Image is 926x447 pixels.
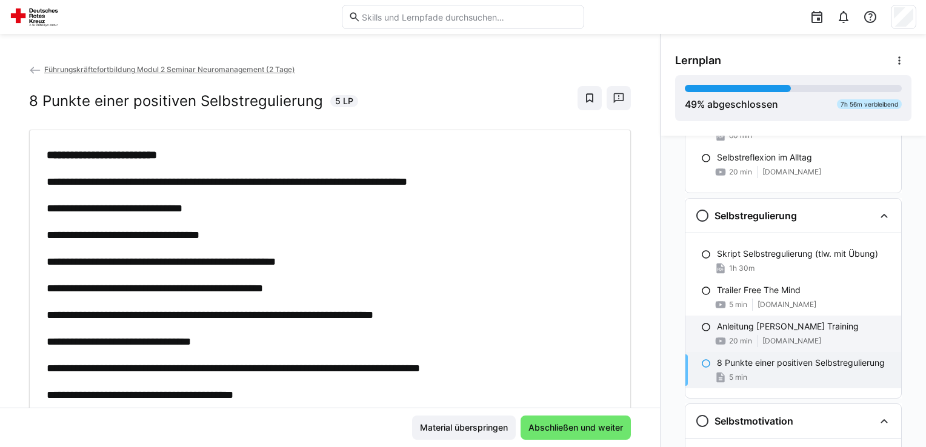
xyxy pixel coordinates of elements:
p: Skript Selbstregulierung (tlw. mit Übung) [717,248,878,260]
span: 49 [685,98,697,110]
span: 20 min [729,167,752,177]
p: Trailer Free The Mind [717,284,801,296]
span: [DOMAIN_NAME] [762,336,821,346]
span: 20 min [729,336,752,346]
div: % abgeschlossen [685,97,778,111]
span: Material überspringen [418,422,510,434]
span: Führungskräftefortbildung Modul 2 Seminar Neuromanagement (2 Tage) [44,65,295,74]
span: 5 LP [335,95,353,107]
div: 7h 56m verbleibend [837,99,902,109]
h3: Selbstregulierung [714,210,797,222]
input: Skills und Lernpfade durchsuchen… [361,12,578,22]
span: [DOMAIN_NAME] [762,167,821,177]
h2: 8 Punkte einer positiven Selbstregulierung [29,92,323,110]
a: Führungskräftefortbildung Modul 2 Seminar Neuromanagement (2 Tage) [29,65,295,74]
button: Material überspringen [412,416,516,440]
span: 1h 30m [729,263,754,273]
span: 5 min [729,300,747,310]
button: Abschließen und weiter [521,416,631,440]
p: Selbstreflexion im Alltag [717,151,812,164]
h3: Selbstmotivation [714,415,793,427]
span: [DOMAIN_NAME] [758,300,816,310]
span: 5 min [729,372,747,382]
span: Abschließen und weiter [527,422,625,434]
p: 8 Punkte einer positiven Selbstregulierung [717,357,885,369]
p: Anleitung [PERSON_NAME] Training [717,320,859,333]
span: Lernplan [675,54,721,67]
